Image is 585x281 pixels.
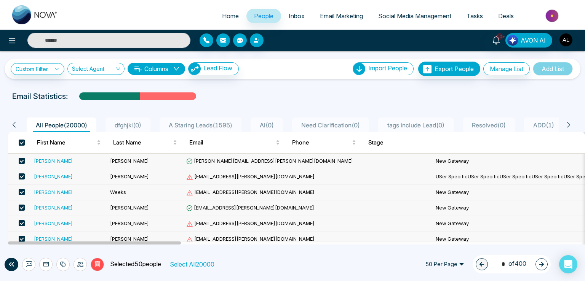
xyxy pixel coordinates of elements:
span: Home [222,12,239,20]
span: Import People [368,64,407,72]
span: Inbox [289,12,305,20]
a: Deals [491,9,521,23]
span: 50 Per Page [420,258,470,270]
img: Market-place.gif [525,7,580,24]
span: Deals [498,12,514,20]
span: Lead Flow [203,64,232,72]
span: tags include Lead ( 0 ) [384,121,448,129]
span: All People ( 20000 ) [33,121,90,129]
div: [PERSON_NAME] [34,235,73,243]
span: [EMAIL_ADDRESS][PERSON_NAME][DOMAIN_NAME] [186,236,315,242]
th: First Name [31,132,107,153]
div: [PERSON_NAME] [34,204,73,211]
span: [PERSON_NAME] [110,220,149,226]
span: People [254,12,273,20]
span: Weeks [110,189,126,195]
span: AVON AI [521,36,546,45]
img: Lead Flow [189,63,201,75]
a: Social Media Management [371,9,459,23]
span: [PERSON_NAME] [110,236,149,242]
span: Phone [292,138,350,147]
span: ADD ( 1 ) [530,121,557,129]
span: Email [189,138,274,147]
div: [PERSON_NAME] [34,173,73,180]
span: Social Media Management [378,12,451,20]
div: Open Intercom Messenger [559,255,577,273]
span: down [173,66,179,72]
p: Email Statistics: [12,90,68,102]
a: Home [214,9,246,23]
span: [PERSON_NAME][EMAIL_ADDRESS][PERSON_NAME][DOMAIN_NAME] [186,158,353,164]
span: First Name [37,138,95,147]
button: Export People [418,62,480,76]
span: AI ( 0 ) [257,121,277,129]
span: Export People [435,65,474,73]
button: Select All20000 [167,259,217,269]
img: Nova CRM Logo [12,5,58,24]
button: Manage List [483,62,530,75]
div: [PERSON_NAME] [34,157,73,165]
span: A Staring Leads ( 1595 ) [166,121,235,129]
div: [PERSON_NAME] [34,188,73,196]
span: [EMAIL_ADDRESS][PERSON_NAME][DOMAIN_NAME] [186,173,315,179]
span: [EMAIL_ADDRESS][PERSON_NAME][DOMAIN_NAME] [186,220,315,226]
a: 10+ [487,33,505,46]
span: Last Name [113,138,171,147]
a: Email Marketing [312,9,371,23]
span: Resolved ( 0 ) [469,121,509,129]
button: Columnsdown [128,63,185,75]
span: [PERSON_NAME] [110,205,149,211]
span: of 400 [497,259,526,269]
a: Tasks [459,9,491,23]
a: Lead FlowLead Flow [185,62,239,75]
span: [PERSON_NAME] [110,158,149,164]
a: Inbox [281,9,312,23]
th: Email [183,132,286,153]
button: AVON AI [505,33,552,48]
p: Selected 50 people [104,259,161,269]
img: Lead Flow [507,35,518,46]
span: Tasks [467,12,483,20]
span: dfghjkl ( 0 ) [112,121,144,129]
span: [EMAIL_ADDRESS][PERSON_NAME][DOMAIN_NAME] [186,205,314,211]
a: Custom Filter [11,63,64,75]
th: Phone [286,132,362,153]
div: [PERSON_NAME] [34,219,73,227]
span: [PERSON_NAME] [110,173,149,179]
th: Last Name [107,132,183,153]
span: [EMAIL_ADDRESS][PERSON_NAME][DOMAIN_NAME] [186,189,315,195]
img: User Avatar [559,33,572,46]
span: 10+ [496,33,503,40]
span: Email Marketing [320,12,363,20]
a: People [246,9,281,23]
span: Need Clarification ( 0 ) [298,121,363,129]
button: Lead Flow [188,62,239,75]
